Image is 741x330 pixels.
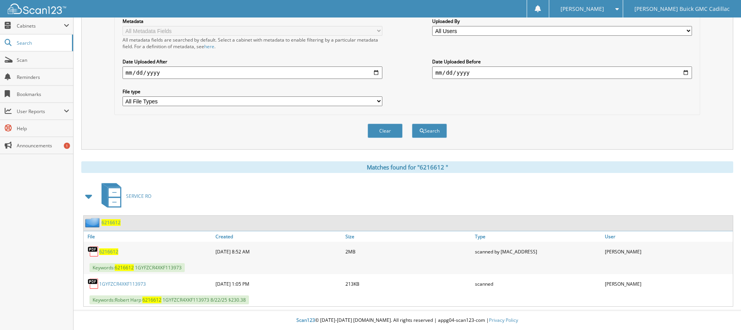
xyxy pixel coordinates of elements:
img: folder2.png [85,218,102,227]
span: Announcements [17,142,69,149]
a: Type [473,231,603,242]
a: here [204,43,214,50]
input: start [123,66,382,79]
a: SERVICE RO [97,181,151,211]
span: Cabinets [17,23,64,29]
span: Help [17,125,69,132]
a: File [84,231,214,242]
span: Keywords: R o b e r t H a r p 1 G Y F Z C R 4 X K F 1 1 3 9 7 3 8 / 2 2 / 2 5 $ 2 3 0 . 3 8 [89,295,249,304]
span: Scan [17,57,69,63]
span: Search [17,40,68,46]
a: 1GYFZCR4XKF113973 [99,281,146,287]
span: Keywords: 1 G Y F Z C R 4 X K F 1 1 3 9 7 3 [89,263,185,272]
span: User Reports [17,108,64,115]
div: scanned by [MAC_ADDRESS] [473,244,603,259]
span: Bookmarks [17,91,69,98]
button: Clear [368,124,403,138]
label: Metadata [123,18,382,24]
span: 6 2 1 6 6 1 2 [142,297,161,303]
span: Reminders [17,74,69,80]
input: end [432,66,692,79]
a: Privacy Policy [489,317,518,323]
span: Scan123 [296,317,315,323]
div: scanned [473,276,603,292]
span: 6 2 1 6 6 1 2 [102,219,121,226]
img: PDF.png [88,246,99,257]
div: 213KB [343,276,473,292]
img: PDF.png [88,278,99,290]
div: [PERSON_NAME] [603,244,733,259]
label: Date Uploaded After [123,58,382,65]
div: All metadata fields are searched by default. Select a cabinet with metadata to enable filtering b... [123,37,382,50]
div: © [DATE]-[DATE] [DOMAIN_NAME]. All rights reserved | appg04-scan123-com | [74,311,741,330]
span: [PERSON_NAME] [561,7,604,11]
div: [DATE] 1:05 PM [214,276,343,292]
label: File type [123,88,382,95]
a: 6216612 [102,219,121,226]
a: Created [214,231,343,242]
span: 6 2 1 6 6 1 2 [99,248,118,255]
a: Size [343,231,473,242]
div: [DATE] 8:52 AM [214,244,343,259]
label: Uploaded By [432,18,692,24]
span: [PERSON_NAME] Buick GMC Cadillac [634,7,730,11]
a: User [603,231,733,242]
button: Search [412,124,447,138]
span: 6 2 1 6 6 1 2 [115,264,134,271]
div: [PERSON_NAME] [603,276,733,292]
span: S E R V I C E R O [126,193,151,199]
a: 6216612 [99,248,118,255]
div: 2MB [343,244,473,259]
label: Date Uploaded Before [432,58,692,65]
div: 1 [64,143,70,149]
iframe: Chat Widget [702,293,741,330]
div: Matches found for "6216612 " [81,161,733,173]
img: scan123-logo-white.svg [8,3,66,14]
